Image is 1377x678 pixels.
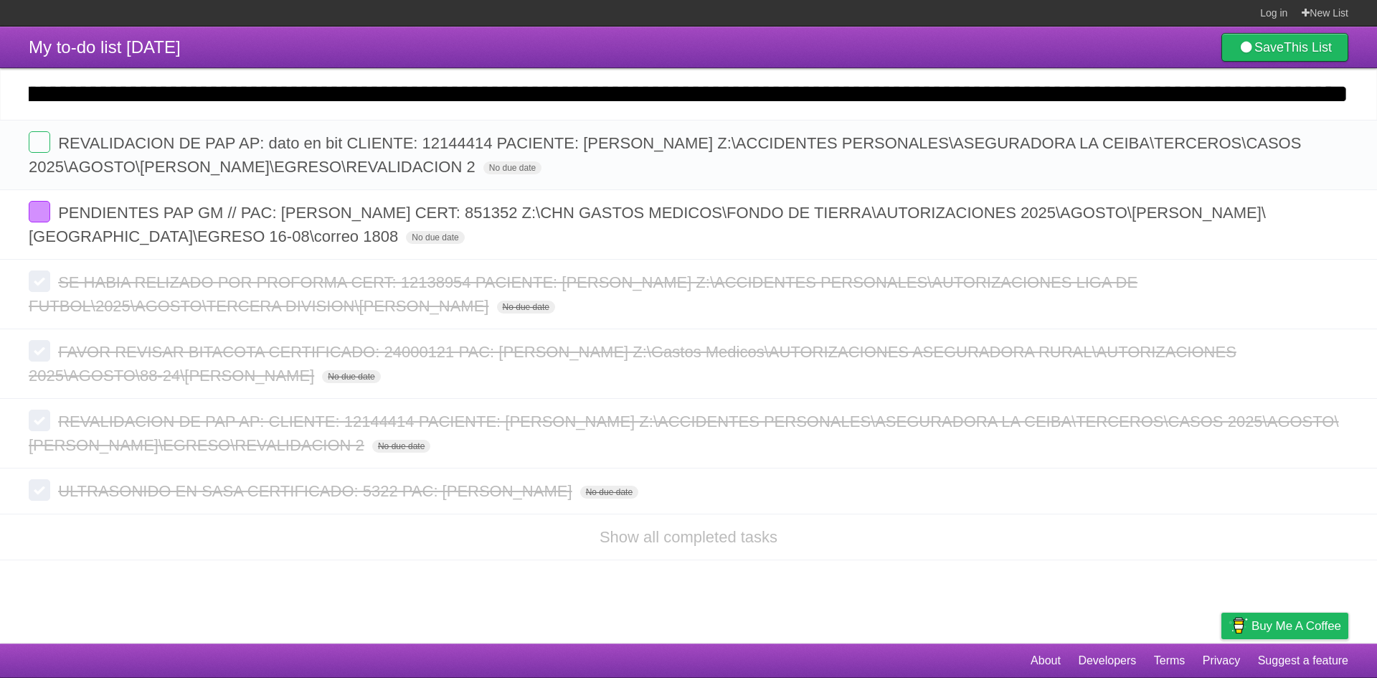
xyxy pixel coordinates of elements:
[58,482,575,500] span: ULTRASONIDO EN SASA CERTIFICADO: 5322 PAC: [PERSON_NAME]
[1229,613,1248,638] img: Buy me a coffee
[1154,647,1186,674] a: Terms
[29,410,50,431] label: Done
[1031,647,1061,674] a: About
[1078,647,1136,674] a: Developers
[406,231,464,244] span: No due date
[29,131,50,153] label: Done
[1203,647,1240,674] a: Privacy
[1258,647,1348,674] a: Suggest a feature
[29,479,50,501] label: Done
[580,486,638,499] span: No due date
[1221,613,1348,639] a: Buy me a coffee
[29,343,1236,385] span: FAVOR REVISAR BITACOTA CERTIFICADO: 24000121 PAC: [PERSON_NAME] Z:\Gastos Medicos\AUTORIZACIONES ...
[29,273,1137,315] span: SE HABIA RELIZADO POR PROFORMA CERT: 12138954 PACIENTE: [PERSON_NAME] Z:\ACCIDENTES PERSONALES\AU...
[1251,613,1341,639] span: Buy me a coffee
[29,201,50,222] label: Done
[600,528,777,546] a: Show all completed tasks
[497,301,555,314] span: No due date
[1284,40,1332,55] b: This List
[29,270,50,292] label: Done
[29,413,1339,454] span: REVALIDACION DE PAP AP: CLIENTE: 12144414 PACIENTE: [PERSON_NAME] Z:\ACCIDENTES PERSONALES\ASEGUR...
[29,204,1266,245] span: PENDIENTES PAP GM // PAC: [PERSON_NAME] CERT: 851352 Z:\CHN GASTOS MEDICOS\FONDO DE TIERRA\AUTORI...
[322,370,380,383] span: No due date
[29,134,1301,176] span: REVALIDACION DE PAP AP: dato en bit CLIENTE: 12144414 PACIENTE: [PERSON_NAME] Z:\ACCIDENTES PERSO...
[29,340,50,362] label: Done
[372,440,430,453] span: No due date
[1221,33,1348,62] a: SaveThis List
[29,37,181,57] span: My to-do list [DATE]
[483,161,541,174] span: No due date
